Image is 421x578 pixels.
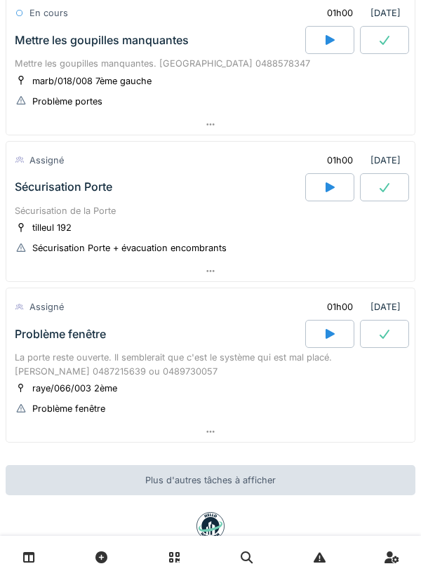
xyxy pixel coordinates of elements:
div: 01h00 [327,300,353,314]
div: Mettre les goupilles manquantes [15,34,189,47]
div: En cours [29,6,68,20]
div: [DATE] [315,147,406,173]
div: raye/066/003 2ème [32,382,117,395]
div: Assigné [29,154,64,167]
div: Problème portes [32,95,102,108]
div: Sécurisation Porte [15,180,112,194]
div: Plus d'autres tâches à afficher [6,465,415,495]
div: marb/018/008 7ème gauche [32,74,152,88]
div: Sécurisation de la Porte [15,204,406,217]
div: [DATE] [315,294,406,320]
img: badge-BVDL4wpA.svg [196,512,225,540]
div: 01h00 [327,154,353,167]
div: Assigné [29,300,64,314]
div: Problème fenêtre [32,402,105,415]
div: Mettre les goupilles manquantes. [GEOGRAPHIC_DATA] 0488578347 [15,57,406,70]
div: Sécurisation Porte + évacuation encombrants [32,241,227,255]
div: Problème fenêtre [15,328,106,341]
div: La porte reste ouverte. Il semblerait que c'est le système qui est mal placé. [PERSON_NAME] 04872... [15,351,406,377]
div: tilleul 192 [32,221,72,234]
div: 01h00 [327,6,353,20]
